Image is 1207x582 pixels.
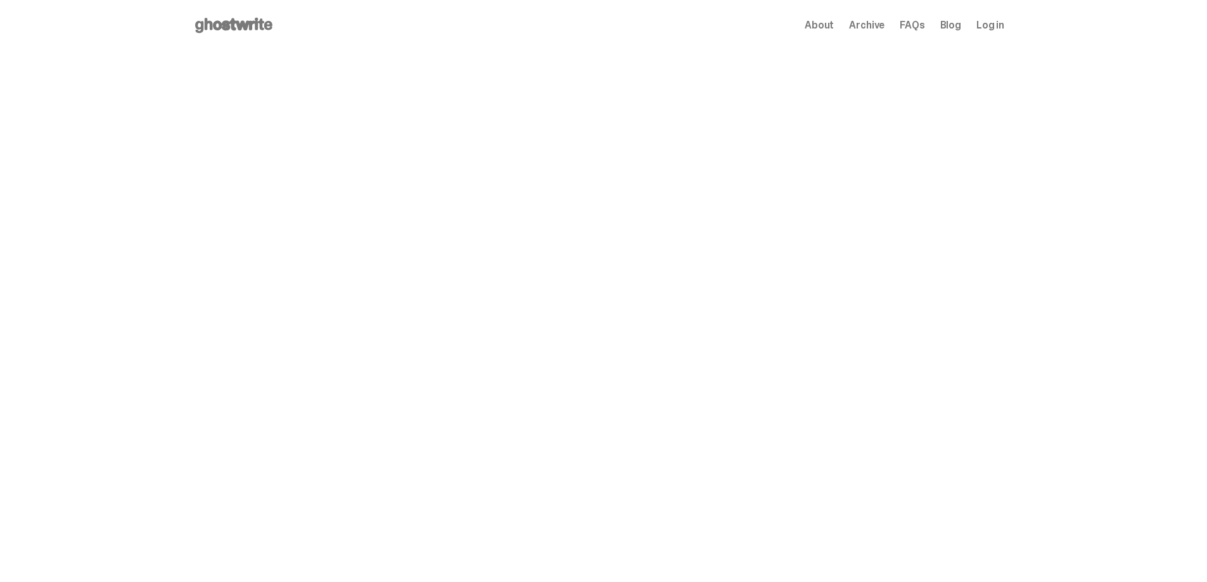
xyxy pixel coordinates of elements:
[849,20,884,30] a: Archive
[976,20,1004,30] a: Log in
[940,20,961,30] a: Blog
[900,20,924,30] a: FAQs
[805,20,834,30] a: About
